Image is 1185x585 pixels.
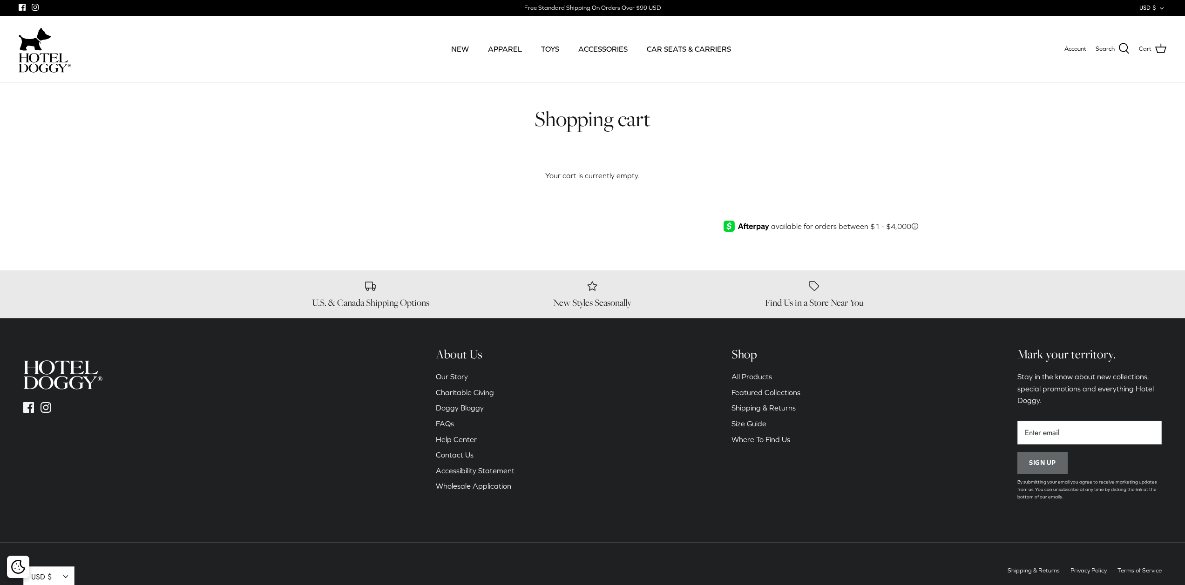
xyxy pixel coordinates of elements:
[436,372,468,381] a: Our Story
[32,4,39,11] a: Instagram
[711,297,919,309] h6: Find Us in a Store Near You
[1070,567,1107,574] a: Privacy Policy
[488,297,697,309] h6: New Styles Seasonally
[436,403,484,412] a: Doggy Bloggy
[267,280,475,309] a: U.S. & Canada Shipping Options
[19,25,51,53] img: dog-icon.svg
[19,4,26,11] a: Facebook
[19,53,71,73] img: hoteldoggycom
[731,388,800,397] a: Featured Collections
[436,466,515,475] a: Accessibility Statement
[436,419,454,428] a: FAQs
[7,556,29,578] div: Cookie policy
[731,346,800,362] h6: Shop
[1064,45,1086,52] span: Account
[19,25,71,73] a: hoteldoggycom
[1096,44,1115,54] span: Search
[436,388,494,397] a: Charitable Giving
[267,170,919,182] p: Your cart is currently empty.
[1008,567,1060,574] a: Shipping & Returns
[436,435,477,444] a: Help Center
[1064,44,1086,54] a: Account
[638,33,739,65] a: CAR SEATS & CARRIERS
[1017,452,1068,474] button: Sign up
[524,4,661,12] div: Free Standard Shipping On Orders Over $99 USD
[267,297,475,309] h6: U.S. & Canada Shipping Options
[267,106,919,133] h1: Shopping cart
[1017,346,1162,362] h6: Mark your territory.
[524,1,661,15] a: Free Standard Shipping On Orders Over $99 USD
[533,33,568,65] a: TOYS
[1139,44,1151,54] span: Cart
[1017,421,1162,444] input: Email
[1017,478,1162,501] p: By submitting your email you agree to receive marketing updates from us. You can unsubscribe at a...
[138,33,1044,65] div: Primary navigation
[436,346,515,362] h6: About Us
[436,482,511,490] a: Wholesale Application
[731,435,790,444] a: Where To Find Us
[711,280,919,309] a: Find Us in a Store Near You
[731,419,766,428] a: Size Guide
[41,402,51,413] a: Instagram
[1003,566,1166,579] ul: Secondary navigation
[1096,43,1130,55] a: Search
[427,346,524,511] div: Secondary navigation
[1017,371,1162,407] p: Stay in the know about new collections, special promotions and everything Hotel Doggy.
[722,346,810,511] div: Secondary navigation
[11,560,25,574] img: Cookie policy
[436,451,474,459] a: Contact Us
[1117,567,1162,574] a: Terms of Service
[1139,43,1166,55] a: Cart
[570,33,636,65] a: ACCESSORIES
[731,403,796,412] a: Shipping & Returns
[23,360,102,390] img: hoteldoggycom
[23,402,34,413] a: Facebook
[480,33,530,65] a: APPAREL
[731,372,772,381] a: All Products
[443,33,477,65] a: NEW
[10,559,26,575] button: Cookie policy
